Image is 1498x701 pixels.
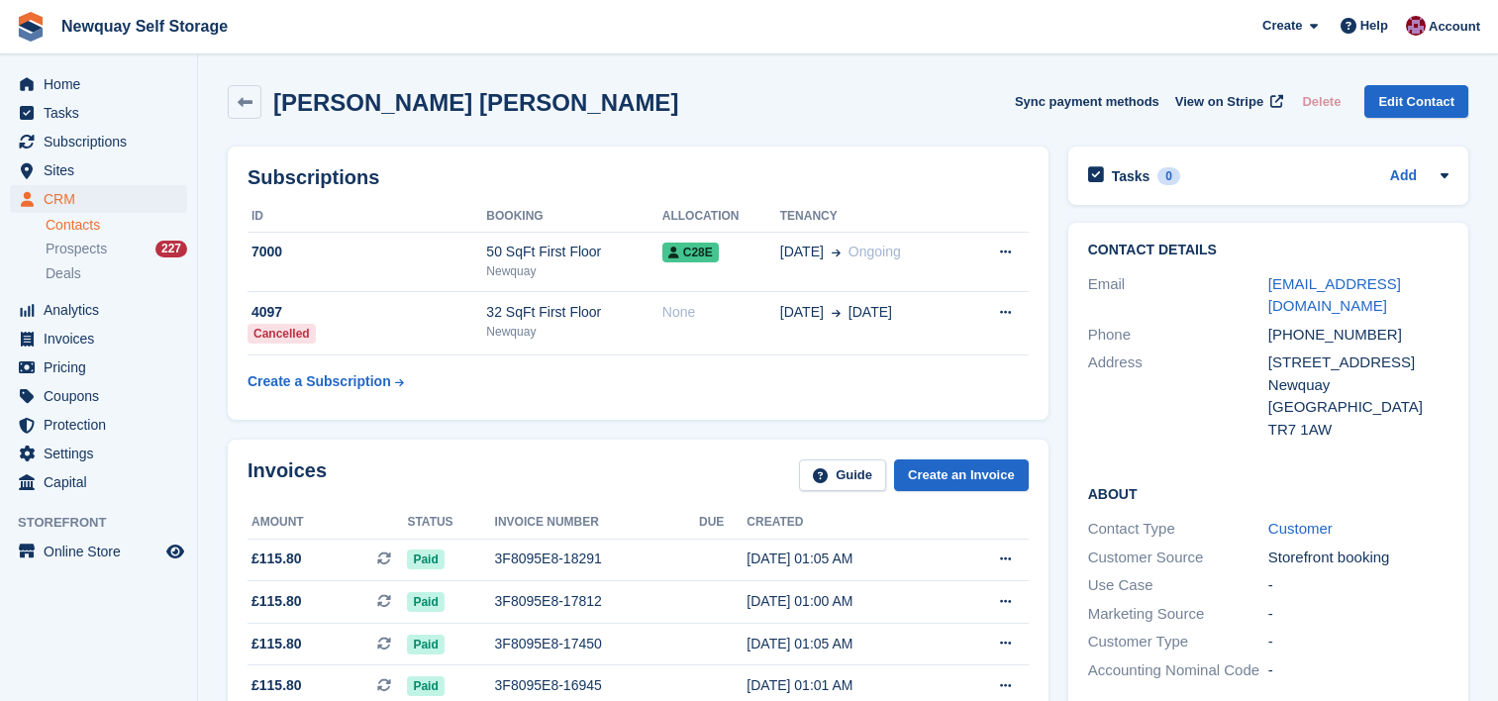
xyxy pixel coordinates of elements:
div: Address [1088,351,1268,441]
div: - [1268,574,1448,597]
span: £115.80 [251,549,302,569]
div: Use Case [1088,574,1268,597]
div: 4097 [248,302,486,323]
span: Storefront [18,513,197,533]
span: £115.80 [251,634,302,654]
div: [DATE] 01:05 AM [747,549,949,569]
span: Tasks [44,99,162,127]
a: Prospects 227 [46,239,187,259]
div: - [1268,659,1448,682]
div: 32 SqFt First Floor [486,302,661,323]
button: Delete [1294,85,1348,118]
a: menu [10,70,187,98]
div: - [1268,631,1448,653]
div: Customer Source [1088,547,1268,569]
div: 50 SqFt First Floor [486,242,661,262]
span: [DATE] [780,242,824,262]
div: Accounting Nominal Code [1088,659,1268,682]
div: [DATE] 01:01 AM [747,675,949,696]
span: View on Stripe [1175,92,1263,112]
div: Newquay [486,262,661,280]
div: 227 [155,241,187,257]
h2: Tasks [1112,167,1150,185]
span: Analytics [44,296,162,324]
a: Create an Invoice [894,459,1029,492]
div: Email [1088,273,1268,318]
div: Phone [1088,324,1268,347]
img: Paul Upson [1406,16,1426,36]
div: None [662,302,780,323]
a: menu [10,296,187,324]
a: menu [10,156,187,184]
div: 3F8095E8-18291 [495,549,699,569]
div: Customer Type [1088,631,1268,653]
th: ID [248,201,486,233]
a: Create a Subscription [248,363,404,400]
a: [EMAIL_ADDRESS][DOMAIN_NAME] [1268,275,1401,315]
span: Pricing [44,353,162,381]
div: 3F8095E8-17812 [495,591,699,612]
a: Edit Contact [1364,85,1468,118]
div: 0 [1157,167,1180,185]
div: - [1268,603,1448,626]
a: menu [10,440,187,467]
div: [STREET_ADDRESS] [1268,351,1448,374]
div: 7000 [248,242,486,262]
span: Help [1360,16,1388,36]
span: Create [1262,16,1302,36]
th: Booking [486,201,661,233]
a: menu [10,325,187,352]
div: [GEOGRAPHIC_DATA] [1268,396,1448,419]
span: Sites [44,156,162,184]
span: Online Store [44,538,162,565]
div: Marketing Source [1088,603,1268,626]
a: Newquay Self Storage [53,10,236,43]
h2: [PERSON_NAME] [PERSON_NAME] [273,89,678,116]
h2: Invoices [248,459,327,492]
a: menu [10,185,187,213]
span: Paid [407,676,444,696]
a: menu [10,411,187,439]
th: Invoice number [495,507,699,539]
div: Storefront booking [1268,547,1448,569]
a: Contacts [46,216,187,235]
div: Newquay [486,323,661,341]
a: Preview store [163,540,187,563]
a: menu [10,468,187,496]
span: £115.80 [251,675,302,696]
span: Coupons [44,382,162,410]
div: Cancelled [248,324,316,344]
div: Contact Type [1088,518,1268,541]
span: Prospects [46,240,107,258]
h2: Subscriptions [248,166,1029,189]
button: Sync payment methods [1015,85,1159,118]
th: Due [699,507,747,539]
th: Amount [248,507,407,539]
th: Allocation [662,201,780,233]
a: menu [10,128,187,155]
span: C28E [662,243,719,262]
h2: Contact Details [1088,243,1448,258]
span: Home [44,70,162,98]
span: Protection [44,411,162,439]
span: Paid [407,592,444,612]
div: 3F8095E8-17450 [495,634,699,654]
a: menu [10,99,187,127]
div: TR7 1AW [1268,419,1448,442]
a: menu [10,382,187,410]
span: £115.80 [251,591,302,612]
span: Settings [44,440,162,467]
span: Deals [46,264,81,283]
h2: About [1088,483,1448,503]
div: [DATE] 01:00 AM [747,591,949,612]
span: Account [1429,17,1480,37]
div: 3F8095E8-16945 [495,675,699,696]
div: [PHONE_NUMBER] [1268,324,1448,347]
span: [DATE] [780,302,824,323]
span: Paid [407,635,444,654]
span: Invoices [44,325,162,352]
span: [DATE] [849,302,892,323]
th: Tenancy [780,201,965,233]
span: Capital [44,468,162,496]
div: Newquay [1268,374,1448,397]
